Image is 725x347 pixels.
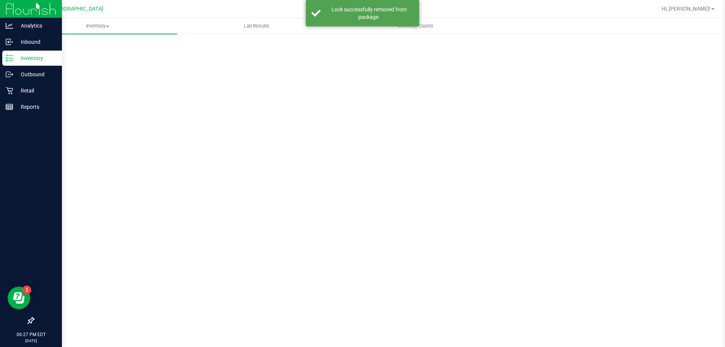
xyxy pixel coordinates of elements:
[22,285,31,295] iframe: Resource center unread badge
[6,87,13,94] inline-svg: Retail
[18,23,177,29] span: Inventory
[6,54,13,62] inline-svg: Inventory
[6,38,13,46] inline-svg: Inbound
[325,6,413,21] div: Lock successfully removed from package.
[6,71,13,78] inline-svg: Outbound
[6,103,13,111] inline-svg: Reports
[13,86,59,95] p: Retail
[13,37,59,46] p: Inbound
[18,18,177,34] a: Inventory
[6,22,13,29] inline-svg: Analytics
[13,102,59,111] p: Reports
[3,331,59,338] p: 06:27 PM EDT
[13,21,59,30] p: Analytics
[3,338,59,344] p: [DATE]
[234,23,279,29] span: Lab Results
[662,6,711,12] span: Hi, [PERSON_NAME]!
[13,54,59,63] p: Inventory
[177,18,336,34] a: Lab Results
[51,6,103,12] span: [GEOGRAPHIC_DATA]
[13,70,59,79] p: Outbound
[8,287,30,309] iframe: Resource center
